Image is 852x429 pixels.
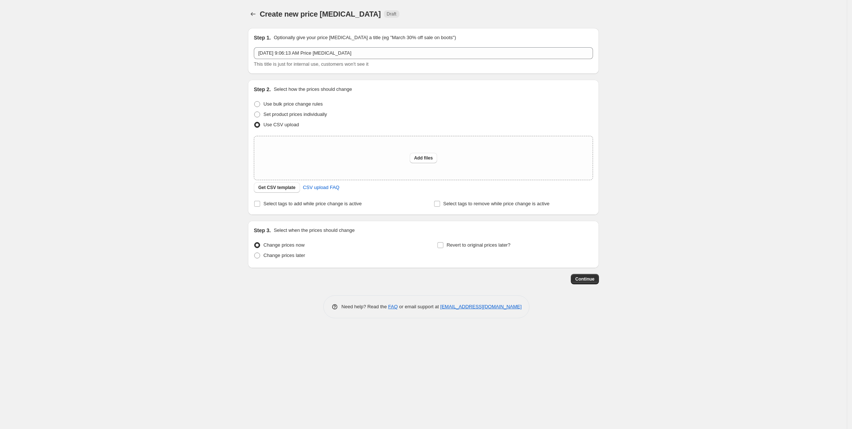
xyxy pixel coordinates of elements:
[274,34,456,41] p: Optionally give your price [MEDICAL_DATA] a title (eg "March 30% off sale on boots")
[414,155,433,161] span: Add files
[440,304,522,309] a: [EMAIL_ADDRESS][DOMAIN_NAME]
[388,304,398,309] a: FAQ
[410,153,437,163] button: Add files
[443,201,550,206] span: Select tags to remove while price change is active
[274,227,355,234] p: Select when the prices should change
[571,274,599,284] button: Continue
[398,304,440,309] span: or email support at
[341,304,388,309] span: Need help? Read the
[263,242,304,248] span: Change prices now
[299,182,344,193] a: CSV upload FAQ
[263,253,305,258] span: Change prices later
[254,182,300,193] button: Get CSV template
[254,86,271,93] h2: Step 2.
[303,184,340,191] span: CSV upload FAQ
[254,34,271,41] h2: Step 1.
[263,101,323,107] span: Use bulk price change rules
[260,10,381,18] span: Create new price [MEDICAL_DATA]
[447,242,511,248] span: Revert to original prices later?
[254,61,368,67] span: This title is just for internal use, customers won't see it
[263,201,362,206] span: Select tags to add while price change is active
[254,227,271,234] h2: Step 3.
[387,11,396,17] span: Draft
[263,122,299,127] span: Use CSV upload
[274,86,352,93] p: Select how the prices should change
[575,276,594,282] span: Continue
[258,185,296,191] span: Get CSV template
[263,111,327,117] span: Set product prices individually
[248,9,258,19] button: Price change jobs
[254,47,593,59] input: 30% off holiday sale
